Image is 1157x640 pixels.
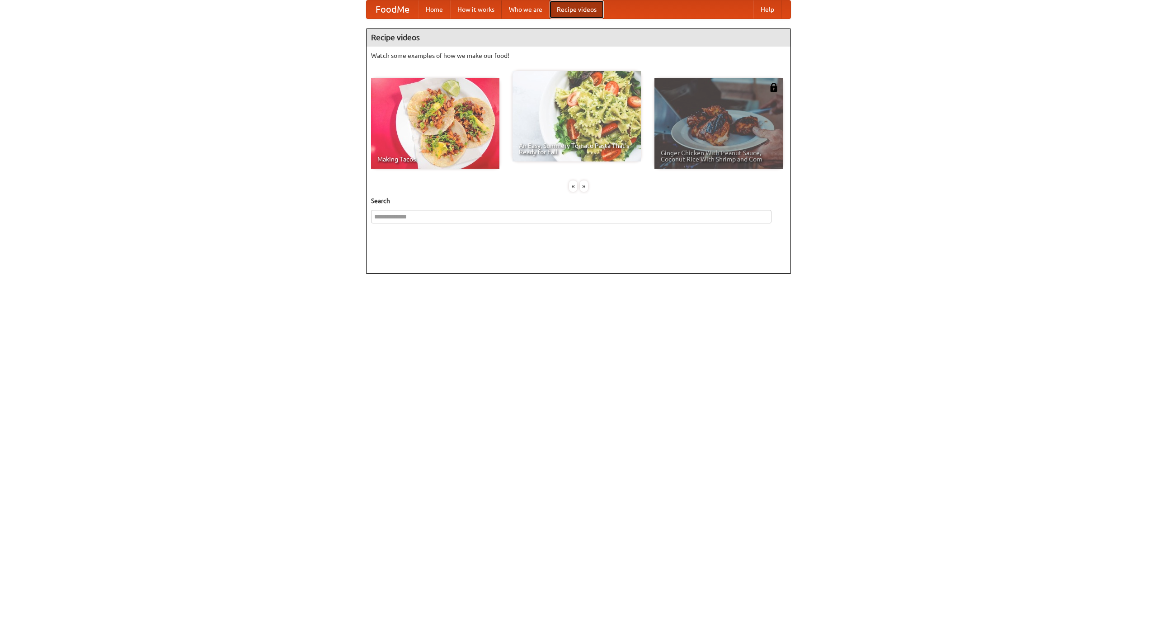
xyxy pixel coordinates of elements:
h5: Search [371,196,786,205]
a: Recipe videos [550,0,604,19]
a: Making Tacos [371,78,499,169]
img: 483408.png [769,83,778,92]
div: » [580,180,588,192]
p: Watch some examples of how we make our food! [371,51,786,60]
a: Home [419,0,450,19]
a: An Easy, Summery Tomato Pasta That's Ready for Fall [513,71,641,161]
a: How it works [450,0,502,19]
h4: Recipe videos [367,28,790,47]
div: « [569,180,577,192]
span: Making Tacos [377,156,493,162]
a: Who we are [502,0,550,19]
span: An Easy, Summery Tomato Pasta That's Ready for Fall [519,142,635,155]
a: Help [753,0,781,19]
a: FoodMe [367,0,419,19]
